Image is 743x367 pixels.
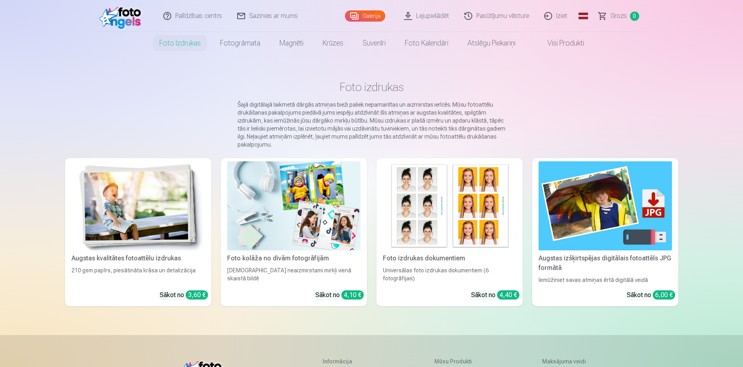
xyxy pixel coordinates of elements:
a: Foto kalendāri [395,32,458,54]
a: Foto izdrukas dokumentiemFoto izdrukas dokumentiemUniversālas foto izdrukas dokumentiem (6 fotogr... [376,158,523,306]
div: Sākot no [471,290,519,300]
div: Sākot no [315,290,364,300]
div: Universālas foto izdrukas dokumentiem (6 fotogrāfijas) [380,266,519,284]
a: Foto izdrukas [150,32,210,54]
div: Sākot no [160,290,208,300]
a: Augstas kvalitātes fotoattēlu izdrukasAugstas kvalitātes fotoattēlu izdrukas210 gsm papīrs, piesā... [65,158,211,306]
img: /fa1 [99,3,145,29]
div: Foto izdrukas dokumentiem [380,254,519,263]
div: 3,60 € [186,290,208,300]
img: Foto kolāža no divām fotogrāfijām [227,161,361,250]
div: Iemūžiniet savas atmiņas ērtā digitālā veidā [535,276,675,284]
a: Fotogrāmata [210,32,270,54]
div: [DEMOGRAPHIC_DATA] neaizmirstami mirkļi vienā skaistā bildē [224,266,364,284]
img: Augstas kvalitātes fotoattēlu izdrukas [71,161,205,250]
div: 4,10 € [341,290,364,300]
a: Foto kolāža no divām fotogrāfijāmFoto kolāža no divām fotogrāfijām[DEMOGRAPHIC_DATA] neaizmirstam... [221,158,367,306]
h1: Foto izdrukas [71,80,672,94]
span: Grozs [610,11,627,21]
h5: Maksājuma veidi [542,357,586,365]
h5: Mūsu produkti [434,357,476,365]
div: 210 gsm papīrs, piesātināta krāsa un detalizācija [68,266,208,284]
span: 0 [630,12,639,21]
div: 4,40 € [497,290,519,300]
a: Atslēgu piekariņi [458,32,525,54]
a: Suvenīri [353,32,395,54]
p: Šajā digitālajā laikmetā dārgās atmiņas bieži paliek nepamanītas un aizmirstas ierīcēs. Mūsu foto... [238,101,506,149]
div: Augstas izšķirtspējas digitālais fotoattēls JPG formātā [535,254,675,273]
img: Foto izdrukas dokumentiem [383,161,516,250]
div: Augstas kvalitātes fotoattēlu izdrukas [68,254,208,263]
div: Foto kolāža no divām fotogrāfijām [224,254,364,263]
a: Visi produkti [525,32,594,54]
a: Galerija [345,10,385,22]
a: Krūzes [313,32,353,54]
div: 6,00 € [653,290,675,300]
a: Augstas izšķirtspējas digitālais fotoattēls JPG formātāAugstas izšķirtspējas digitālais fotoattēl... [532,158,678,306]
div: Sākot no [627,290,675,300]
a: Magnēti [270,32,313,54]
img: Augstas izšķirtspējas digitālais fotoattēls JPG formātā [539,161,672,250]
h5: Informācija [323,357,369,365]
